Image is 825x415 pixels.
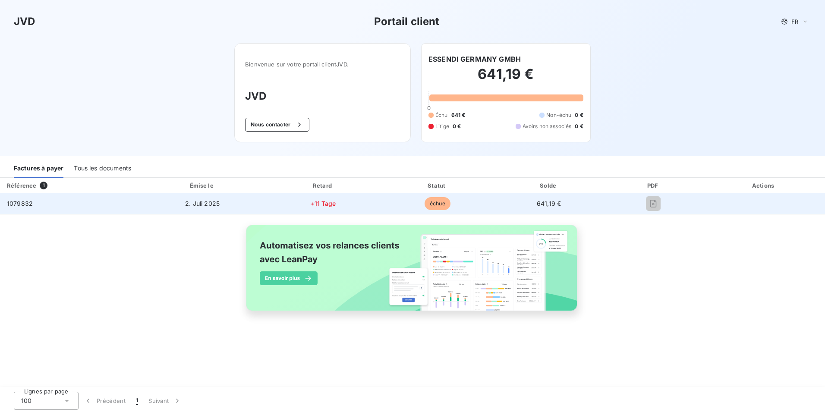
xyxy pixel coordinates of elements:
h3: JVD [14,14,35,29]
span: 0 € [453,123,461,130]
button: Nous contacter [245,118,309,132]
span: +11 Tage [310,200,336,207]
span: échue [425,197,450,210]
span: 0 [427,104,431,111]
div: Référence [7,182,36,189]
span: 0 € [575,111,583,119]
div: Tous les documents [74,160,131,178]
button: 1 [131,392,143,410]
span: 1 [40,182,47,189]
span: 641 € [451,111,466,119]
div: Statut [383,181,492,190]
img: banner [238,220,587,326]
h3: Portail client [374,14,440,29]
div: Solde [496,181,602,190]
span: 2. Juli 2025 [185,200,220,207]
span: FR [791,18,798,25]
span: Bienvenue sur votre portail client JVD . [245,61,400,68]
span: 1079832 [7,200,33,207]
h3: JVD [245,88,400,104]
div: Émise le [141,181,264,190]
span: 641,19 € [537,200,561,207]
h6: ESSENDI GERMANY GMBH [428,54,521,64]
div: Factures à payer [14,160,63,178]
div: Retard [267,181,379,190]
h2: 641,19 € [428,66,583,91]
div: PDF [606,181,701,190]
button: Suivant [143,392,187,410]
span: Échu [435,111,448,119]
span: 100 [21,396,31,405]
span: Non-échu [546,111,571,119]
span: 0 € [575,123,583,130]
div: Actions [705,181,823,190]
span: Litige [435,123,449,130]
span: 1 [136,396,138,405]
span: Avoirs non associés [523,123,572,130]
button: Précédent [79,392,131,410]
